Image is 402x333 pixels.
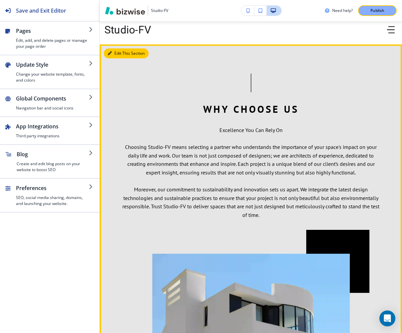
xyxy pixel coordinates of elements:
span: Excellence You Can Rely On [219,127,283,133]
h2: Blog [17,150,89,158]
h3: Studio-FV [151,8,168,14]
h2: Global Components [16,95,89,102]
span: Why Choose Us [203,102,299,115]
h4: Navigation bar and social icons [16,105,89,111]
h4: SEO, social media sharing, domains, and launching your website. [16,195,89,207]
button: Studio-FV [105,6,168,16]
h4: Create and edit blog posts on your website to boost SEO [17,161,89,173]
h4: Third party integrations [16,133,89,139]
p: Publish [370,8,384,14]
h4: Change your website template, fonts, and colors [16,71,89,83]
img: Bizwise Logo [105,7,145,15]
span: Choosing Studio-FV means selecting a partner who understands the importance of your space's impac... [125,144,378,176]
span: Moreover, our commitment to sustainability and innovation sets us apart. We integrate the latest ... [122,186,381,218]
h2: Update Style [16,61,89,69]
h4: Studio-FV [104,24,151,37]
h2: Save and Exit Editor [16,7,66,15]
h4: Edit, add, and delete pages or manage your page order [16,37,89,49]
h2: App Integrations [16,122,89,130]
div: Open Intercom Messenger [379,310,395,326]
button: Toggle hamburger navigation menu [384,24,397,36]
button: Publish [358,5,397,16]
h3: Need help? [332,8,353,14]
h2: Preferences [16,184,89,192]
h2: Pages [16,27,89,35]
button: Edit This Section [104,48,149,58]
